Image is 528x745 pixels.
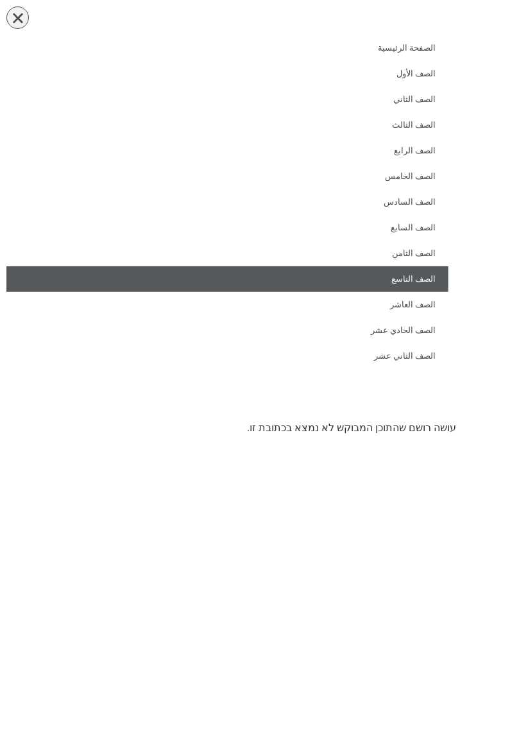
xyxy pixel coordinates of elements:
a: الصف الخامس [6,164,448,189]
a: الصف الثامن [6,241,448,266]
a: الصف التاسع [6,266,448,292]
a: الصف السادس [6,189,448,215]
a: الصفحة الرئيسية [6,35,448,61]
a: الصف الثاني عشر [6,343,448,369]
a: الصف الحادي عشر [6,318,448,343]
a: الصف الأول [6,61,448,87]
a: الصف العاشر [6,292,448,318]
div: כפתור פתיחת תפריט [6,6,29,29]
a: الصف السابع [6,215,448,241]
a: الصف الرابع [6,138,448,164]
a: الصف الثاني [6,87,448,112]
p: עושה רושם שהתוכן המבוקש לא נמצא בכתובת זו. [72,420,457,436]
a: الصف الثالث [6,112,448,138]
